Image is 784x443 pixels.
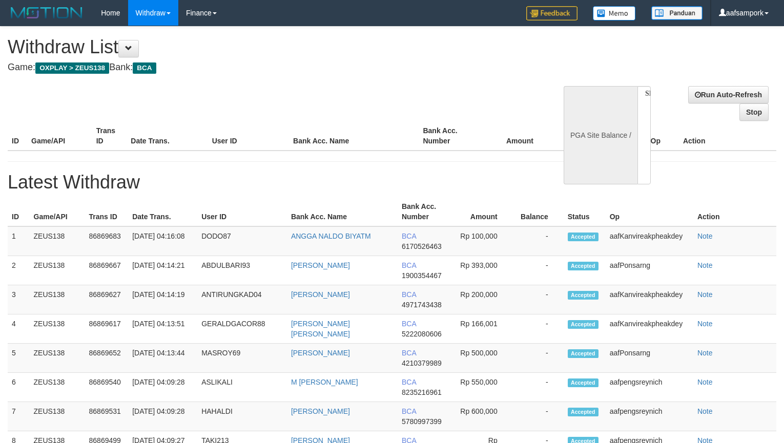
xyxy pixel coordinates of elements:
[30,344,85,373] td: ZEUS138
[8,226,30,256] td: 1
[697,232,713,240] a: Note
[8,256,30,285] td: 2
[402,330,442,338] span: 5222080606
[606,373,693,402] td: aafpengsreynich
[8,373,30,402] td: 6
[606,197,693,226] th: Op
[8,62,512,73] h4: Game: Bank:
[291,261,350,269] a: [PERSON_NAME]
[85,256,129,285] td: 86869667
[291,407,350,415] a: [PERSON_NAME]
[30,402,85,431] td: ZEUS138
[526,6,577,20] img: Feedback.jpg
[128,285,197,314] td: [DATE] 04:14:19
[197,197,287,226] th: User ID
[128,344,197,373] td: [DATE] 04:13:44
[8,314,30,344] td: 4
[513,226,564,256] td: -
[92,121,127,151] th: Trans ID
[291,320,350,338] a: [PERSON_NAME] [PERSON_NAME]
[402,407,416,415] span: BCA
[453,256,513,285] td: Rp 393,000
[484,121,549,151] th: Amount
[402,349,416,357] span: BCA
[568,320,599,329] span: Accepted
[85,197,129,226] th: Trans ID
[291,290,350,299] a: [PERSON_NAME]
[513,344,564,373] td: -
[128,256,197,285] td: [DATE] 04:14:21
[197,285,287,314] td: ANTIRUNGKAD04
[402,359,442,367] span: 4210379989
[133,62,156,74] span: BCA
[402,301,442,309] span: 4971743438
[289,121,419,151] th: Bank Acc. Name
[197,256,287,285] td: ABDULBARI93
[513,402,564,431] td: -
[291,232,371,240] a: ANGGA NALDO BIYATM
[697,290,713,299] a: Note
[549,121,608,151] th: Balance
[697,349,713,357] a: Note
[606,314,693,344] td: aafKanvireakpheakdey
[85,314,129,344] td: 86869617
[593,6,636,20] img: Button%20Memo.svg
[30,256,85,285] td: ZEUS138
[30,285,85,314] td: ZEUS138
[513,197,564,226] th: Balance
[513,314,564,344] td: -
[402,290,416,299] span: BCA
[402,232,416,240] span: BCA
[8,172,776,193] h1: Latest Withdraw
[30,197,85,226] th: Game/API
[27,121,92,151] th: Game/API
[8,37,512,57] h1: Withdraw List
[197,344,287,373] td: MASROY69
[568,233,599,241] span: Accepted
[513,373,564,402] td: -
[697,378,713,386] a: Note
[453,226,513,256] td: Rp 100,000
[85,344,129,373] td: 86869652
[453,285,513,314] td: Rp 200,000
[679,121,776,151] th: Action
[568,349,599,358] span: Accepted
[564,86,637,184] div: PGA Site Balance /
[453,373,513,402] td: Rp 550,000
[287,197,398,226] th: Bank Acc. Name
[513,256,564,285] td: -
[697,407,713,415] a: Note
[128,314,197,344] td: [DATE] 04:13:51
[8,285,30,314] td: 3
[568,262,599,270] span: Accepted
[402,388,442,396] span: 8235216961
[606,226,693,256] td: aafKanvireakpheakdey
[402,320,416,328] span: BCA
[402,378,416,386] span: BCA
[606,285,693,314] td: aafKanvireakpheakdey
[419,121,484,151] th: Bank Acc. Number
[402,242,442,250] span: 6170526463
[197,314,287,344] td: GERALDGACOR88
[8,197,30,226] th: ID
[8,344,30,373] td: 5
[697,320,713,328] a: Note
[606,402,693,431] td: aafpengsreynich
[291,378,358,386] a: M [PERSON_NAME]
[30,226,85,256] td: ZEUS138
[35,62,109,74] span: OXPLAY > ZEUS138
[85,226,129,256] td: 86869683
[85,373,129,402] td: 86869540
[402,417,442,426] span: 5780997399
[606,344,693,373] td: aafPonsarng
[402,261,416,269] span: BCA
[647,121,679,151] th: Op
[453,344,513,373] td: Rp 500,000
[697,261,713,269] a: Note
[85,402,129,431] td: 86869531
[128,226,197,256] td: [DATE] 04:16:08
[30,314,85,344] td: ZEUS138
[568,378,599,387] span: Accepted
[402,271,442,280] span: 1900354467
[128,373,197,402] td: [DATE] 04:09:28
